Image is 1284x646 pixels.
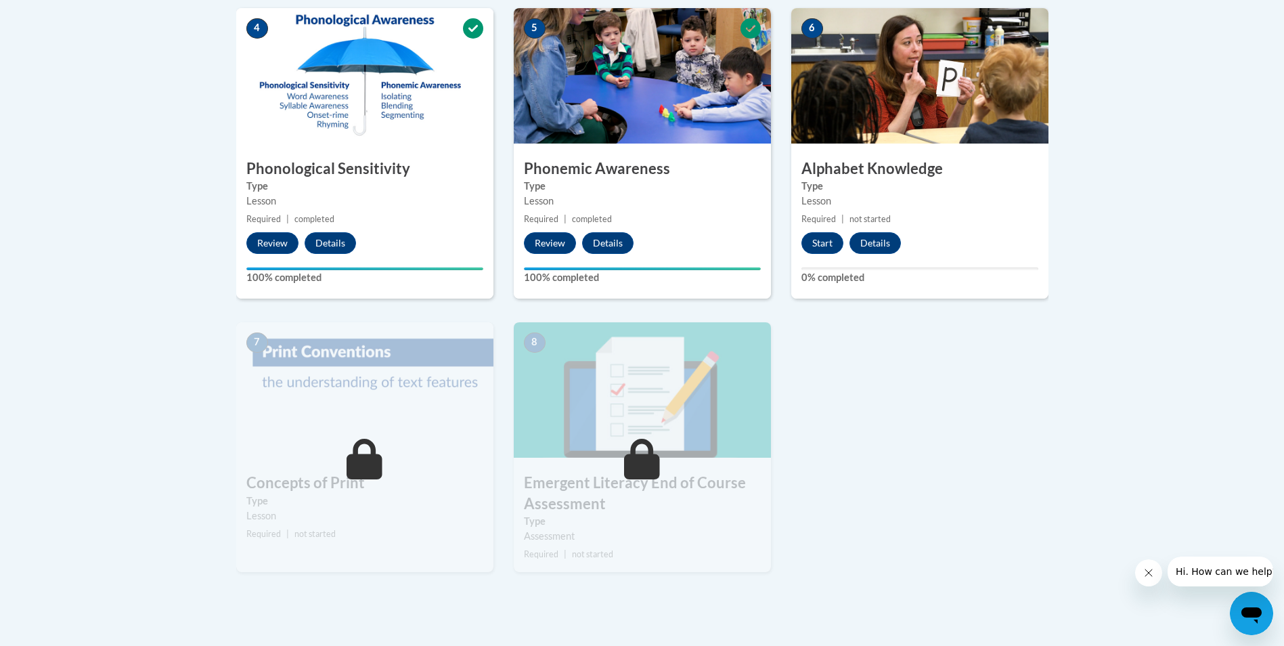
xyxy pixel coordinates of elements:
h3: Concepts of Print [236,473,493,494]
h3: Emergent Literacy End of Course Assessment [514,473,771,515]
label: Type [246,179,483,194]
span: | [841,214,844,224]
span: Required [524,214,558,224]
iframe: Button to launch messaging window [1230,592,1273,635]
span: Required [246,529,281,539]
img: Course Image [236,8,493,144]
label: 0% completed [801,270,1038,285]
span: Hi. How can we help? [8,9,110,20]
label: 100% completed [246,270,483,285]
iframe: Close message [1135,559,1162,586]
label: Type [524,179,761,194]
span: completed [294,214,334,224]
button: Details [305,232,356,254]
div: Lesson [246,194,483,209]
iframe: Message from company [1168,557,1273,586]
div: Lesson [801,194,1038,209]
button: Details [849,232,901,254]
span: Required [801,214,836,224]
button: Review [246,232,298,254]
span: not started [572,549,613,559]
img: Course Image [514,322,771,458]
span: | [564,214,567,224]
span: | [286,529,289,539]
label: Type [246,494,483,509]
span: not started [294,529,336,539]
span: | [564,549,567,559]
img: Course Image [514,8,771,144]
span: 6 [801,18,823,39]
span: 8 [524,332,546,353]
div: Assessment [524,529,761,544]
button: Details [582,232,634,254]
div: Your progress [524,267,761,270]
h3: Phonological Sensitivity [236,158,493,179]
span: Required [524,549,558,559]
div: Your progress [246,267,483,270]
span: Required [246,214,281,224]
label: 100% completed [524,270,761,285]
span: | [286,214,289,224]
span: 4 [246,18,268,39]
span: not started [849,214,891,224]
button: Review [524,232,576,254]
h3: Alphabet Knowledge [791,158,1048,179]
span: completed [572,214,612,224]
div: Lesson [524,194,761,209]
label: Type [801,179,1038,194]
div: Lesson [246,509,483,523]
img: Course Image [791,8,1048,144]
label: Type [524,514,761,529]
img: Course Image [236,322,493,458]
h3: Phonemic Awareness [514,158,771,179]
span: 7 [246,332,268,353]
button: Start [801,232,843,254]
span: 5 [524,18,546,39]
